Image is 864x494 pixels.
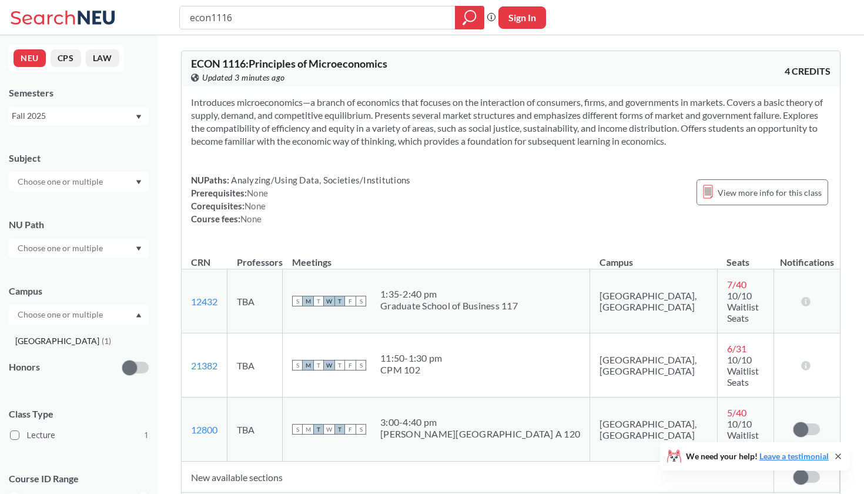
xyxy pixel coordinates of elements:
[12,308,110,322] input: Choose one or multiple
[313,296,324,306] span: T
[727,290,759,323] span: 10/10 Waitlist Seats
[380,352,442,364] div: 11:50 - 1:30 pm
[292,296,303,306] span: S
[380,300,518,312] div: Graduate School of Business 117
[303,424,313,435] span: M
[9,238,149,258] div: Dropdown arrow
[380,364,442,376] div: CPM 102
[240,213,262,224] span: None
[283,244,590,269] th: Meetings
[189,8,447,28] input: Class, professor, course number, "phrase"
[727,343,746,354] span: 6 / 31
[9,152,149,165] div: Subject
[9,285,149,298] div: Campus
[718,185,822,200] span: View more info for this class
[86,49,119,67] button: LAW
[9,106,149,125] div: Fall 2025Dropdown arrow
[227,333,283,398] td: TBA
[345,424,356,435] span: F
[324,296,334,306] span: W
[759,451,829,461] a: Leave a testimonial
[292,424,303,435] span: S
[136,313,142,318] svg: Dropdown arrow
[227,398,283,462] td: TBA
[380,288,518,300] div: 1:35 - 2:40 pm
[455,6,484,29] div: magnifying glass
[191,256,210,269] div: CRN
[227,269,283,333] td: TBA
[345,296,356,306] span: F
[144,429,149,442] span: 1
[245,201,266,211] span: None
[229,175,410,185] span: Analyzing/Using Data, Societies/Institutions
[9,408,149,420] span: Class Type
[324,424,334,435] span: W
[590,333,718,398] td: [GEOGRAPHIC_DATA], [GEOGRAPHIC_DATA]
[191,296,217,307] a: 12432
[12,109,135,122] div: Fall 2025
[9,172,149,192] div: Dropdown arrow
[334,296,345,306] span: T
[14,49,46,67] button: NEU
[727,407,746,418] span: 5 / 40
[191,57,387,70] span: ECON 1116 : Principles of Microeconomics
[303,296,313,306] span: M
[380,428,580,440] div: [PERSON_NAME][GEOGRAPHIC_DATA] A 120
[227,244,283,269] th: Professors
[356,296,366,306] span: S
[247,188,268,198] span: None
[9,86,149,99] div: Semesters
[136,115,142,119] svg: Dropdown arrow
[136,246,142,251] svg: Dropdown arrow
[590,269,718,333] td: [GEOGRAPHIC_DATA], [GEOGRAPHIC_DATA]
[191,360,217,371] a: 21382
[9,305,149,325] div: Dropdown arrow[GEOGRAPHIC_DATA](1)
[191,173,410,225] div: NUPaths: Prerequisites: Corequisites: Course fees:
[498,6,546,29] button: Sign In
[12,175,110,189] input: Choose one or multiple
[774,244,840,269] th: Notifications
[15,335,102,348] span: [GEOGRAPHIC_DATA]
[324,360,334,370] span: W
[727,354,759,388] span: 10/10 Waitlist Seats
[686,452,829,460] span: We need your help!
[9,472,149,486] p: Course ID Range
[727,279,746,290] span: 7 / 40
[191,424,217,435] a: 12800
[51,49,81,67] button: CPS
[356,424,366,435] span: S
[303,360,313,370] span: M
[191,96,830,148] section: Introduces microeconomics—a branch of economics that focuses on the interaction of consumers, fir...
[590,244,718,269] th: Campus
[9,218,149,231] div: NU Path
[202,71,285,84] span: Updated 3 minutes ago
[463,9,477,26] svg: magnifying glass
[334,424,345,435] span: T
[356,360,366,370] span: S
[380,416,580,428] div: 3:00 - 4:40 pm
[313,424,324,435] span: T
[345,360,356,370] span: F
[9,361,40,374] p: Honors
[136,180,142,185] svg: Dropdown arrow
[717,244,774,269] th: Seats
[727,418,759,452] span: 10/10 Waitlist Seats
[590,398,718,462] td: [GEOGRAPHIC_DATA], [GEOGRAPHIC_DATA]
[12,241,110,255] input: Choose one or multiple
[292,360,303,370] span: S
[182,462,774,493] td: New available sections
[334,360,345,370] span: T
[785,65,830,78] span: 4 CREDITS
[313,360,324,370] span: T
[10,428,149,443] label: Lecture
[102,336,111,346] span: ( 1 )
